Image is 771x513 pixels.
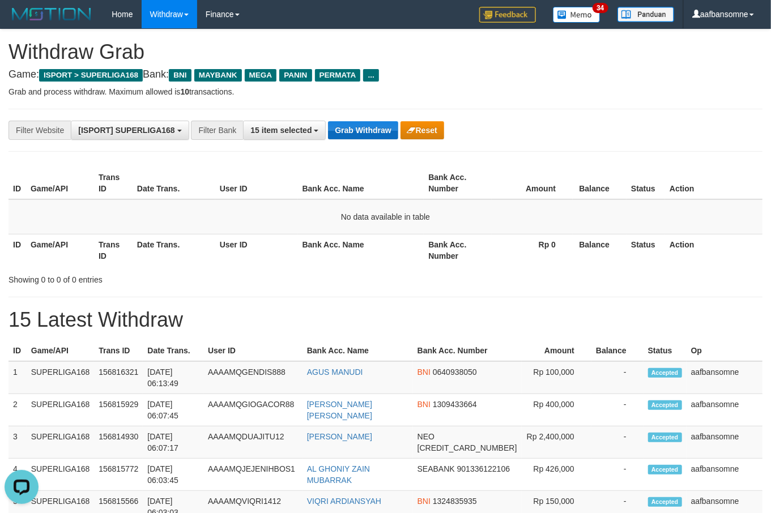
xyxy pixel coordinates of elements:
th: Trans ID [94,167,133,199]
td: aafbansomne [687,361,763,394]
td: SUPERLIGA168 [27,361,95,394]
th: Game/API [26,234,94,266]
button: Reset [401,121,444,139]
span: [ISPORT] SUPERLIGA168 [78,126,174,135]
td: 156815929 [94,394,143,426]
span: MEGA [245,69,277,82]
span: SEABANK [418,464,455,473]
th: Action [665,234,763,266]
td: Rp 400,000 [522,394,591,426]
th: Trans ID [94,340,143,361]
td: 2 [8,394,27,426]
div: Filter Website [8,121,71,140]
td: [DATE] 06:13:49 [143,361,203,394]
td: [DATE] 06:07:45 [143,394,203,426]
th: Bank Acc. Name [303,340,413,361]
td: 156816321 [94,361,143,394]
td: Rp 100,000 [522,361,591,394]
th: Balance [573,167,627,199]
th: ID [8,340,27,361]
span: Copy 901336122106 to clipboard [457,464,510,473]
th: User ID [215,234,298,266]
td: AAAAMQDUAJITU12 [203,426,303,459]
td: 3 [8,426,27,459]
th: Bank Acc. Number [424,234,492,266]
th: Status [627,167,665,199]
span: Copy 1324835935 to clipboard [433,497,477,506]
img: Feedback.jpg [479,7,536,23]
span: MAYBANK [194,69,242,82]
h1: Withdraw Grab [8,41,763,63]
th: ID [8,234,26,266]
span: Accepted [648,497,682,507]
th: ID [8,167,26,199]
div: Showing 0 to 0 of 0 entries [8,270,313,285]
button: 15 item selected [243,121,326,140]
a: [PERSON_NAME] [307,432,372,441]
td: AAAAMQJEJENIHBOS1 [203,459,303,491]
th: Date Trans. [143,340,203,361]
span: 34 [593,3,608,13]
button: [ISPORT] SUPERLIGA168 [71,121,189,140]
span: BNI [169,69,191,82]
td: 1 [8,361,27,394]
td: SUPERLIGA168 [27,459,95,491]
th: User ID [215,167,298,199]
td: aafbansomne [687,459,763,491]
td: aafbansomne [687,394,763,426]
td: Rp 426,000 [522,459,591,491]
td: Rp 2,400,000 [522,426,591,459]
p: Grab and process withdraw. Maximum allowed is transactions. [8,86,763,97]
span: Copy 5859457140486971 to clipboard [418,443,517,452]
th: Amount [522,340,591,361]
td: - [591,459,644,491]
td: 156815772 [94,459,143,491]
th: User ID [203,340,303,361]
a: VIQRI ARDIANSYAH [307,497,381,506]
span: BNI [418,367,431,377]
th: Balance [591,340,644,361]
td: - [591,426,644,459]
td: 4 [8,459,27,491]
span: Accepted [648,400,682,410]
img: MOTION_logo.png [8,6,95,23]
span: BNI [418,497,431,506]
span: 15 item selected [250,126,312,135]
td: SUPERLIGA168 [27,426,95,459]
a: [PERSON_NAME] [PERSON_NAME] [307,400,372,420]
th: Status [627,234,665,266]
td: - [591,394,644,426]
th: Game/API [26,167,94,199]
th: Date Trans. [133,167,215,199]
th: Bank Acc. Name [298,167,424,199]
th: Status [644,340,687,361]
a: AGUS MANUDI [307,367,363,377]
span: NEO [418,432,435,441]
span: Accepted [648,465,682,474]
h4: Game: Bank: [8,69,763,80]
td: aafbansomne [687,426,763,459]
td: [DATE] 06:07:17 [143,426,203,459]
td: AAAAMQGIOGACOR88 [203,394,303,426]
strong: 10 [180,87,189,96]
td: [DATE] 06:03:45 [143,459,203,491]
span: ISPORT > SUPERLIGA168 [39,69,143,82]
span: Copy 0640938050 to clipboard [433,367,477,377]
th: Bank Acc. Number [424,167,492,199]
img: panduan.png [617,7,674,22]
td: SUPERLIGA168 [27,394,95,426]
span: PERMATA [315,69,361,82]
th: Trans ID [94,234,133,266]
h1: 15 Latest Withdraw [8,309,763,331]
span: ... [363,69,378,82]
th: Game/API [27,340,95,361]
a: AL GHONIY ZAIN MUBARRAK [307,464,370,485]
img: Button%20Memo.svg [553,7,600,23]
td: 156814930 [94,426,143,459]
th: Balance [573,234,627,266]
th: Date Trans. [133,234,215,266]
td: AAAAMQGENDIS888 [203,361,303,394]
span: PANIN [279,69,312,82]
th: Op [687,340,763,361]
span: BNI [418,400,431,409]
